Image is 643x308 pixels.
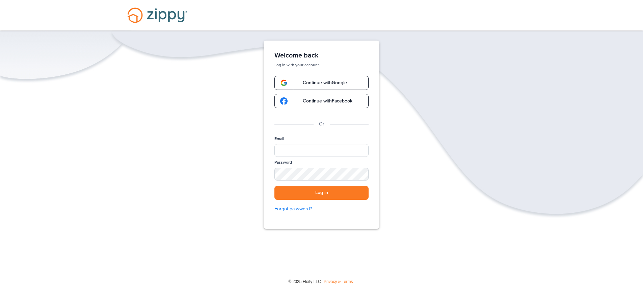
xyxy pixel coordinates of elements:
[274,205,369,213] a: Forgot password?
[274,186,369,200] button: Log in
[274,168,369,181] input: Password
[280,79,288,87] img: google-logo
[319,120,324,128] p: Or
[324,279,353,284] a: Privacy & Terms
[296,80,347,85] span: Continue with Google
[274,160,292,165] label: Password
[280,97,288,105] img: google-logo
[274,51,369,60] h1: Welcome back
[274,136,284,142] label: Email
[274,94,369,108] a: google-logoContinue withFacebook
[288,279,321,284] span: © 2025 Floify LLC
[274,62,369,68] p: Log in with your account.
[274,76,369,90] a: google-logoContinue withGoogle
[274,144,369,157] input: Email
[296,99,352,103] span: Continue with Facebook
